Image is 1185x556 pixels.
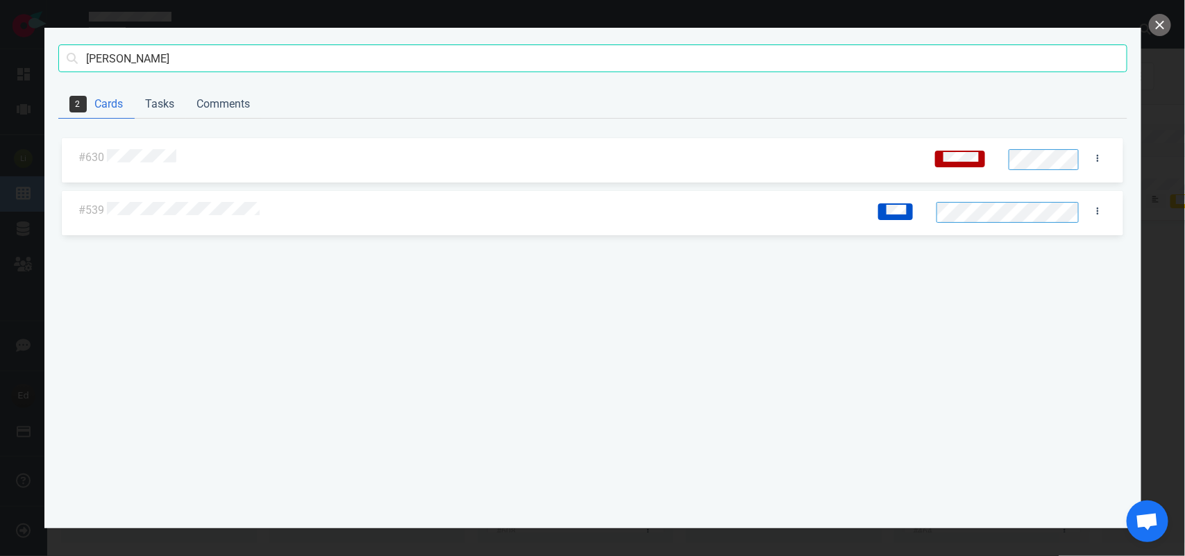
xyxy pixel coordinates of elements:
a: #630 [78,151,104,164]
button: close [1149,14,1171,36]
a: Cards [58,90,135,119]
a: Comments [186,90,262,119]
input: Search cards, tasks, or comments with text or ids [58,44,1127,72]
a: Tasks [135,90,186,119]
div: Aprire la chat [1127,500,1168,542]
span: 2 [69,96,87,112]
a: #539 [78,203,104,217]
